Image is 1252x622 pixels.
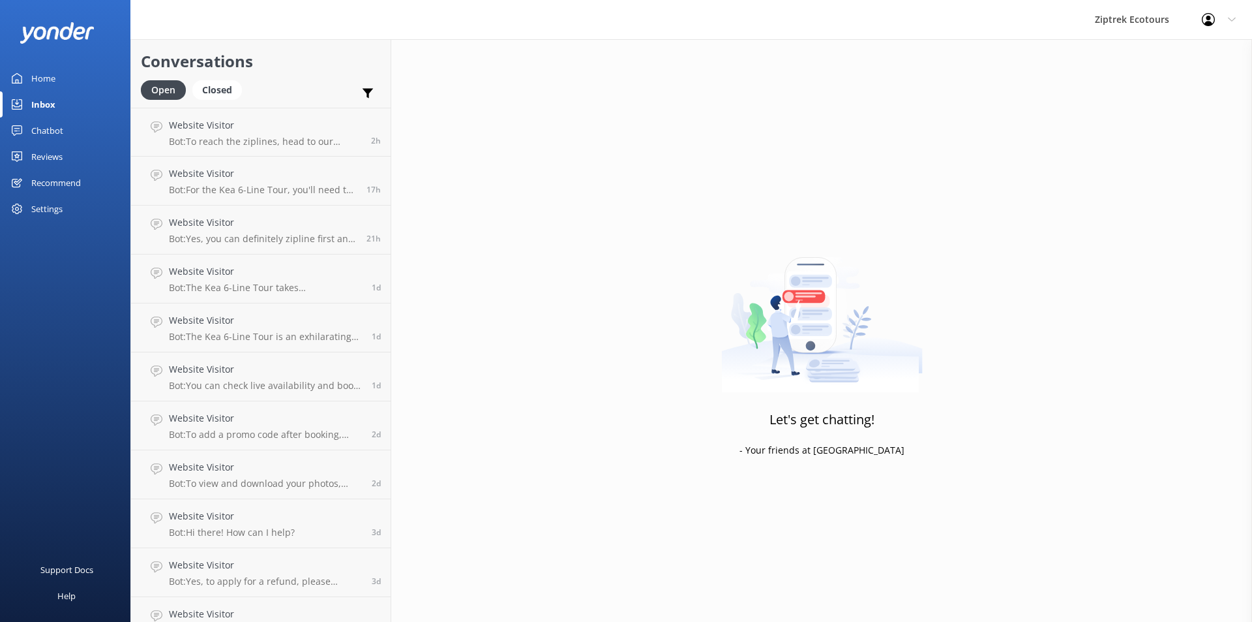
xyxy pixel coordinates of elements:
a: Website VisitorBot:The Kea 6-Line Tour takes approximately 2.5 to 3 hours. It's an exhilarating a... [131,255,391,303]
h4: Website Visitor [169,509,295,523]
a: Website VisitorBot:You can check live availability and book your zipline tour online at [URL][DOM... [131,352,391,401]
span: Sep 18 2025 06:02pm (UTC +12:00) Pacific/Auckland [366,184,381,195]
h2: Conversations [141,49,381,74]
a: Website VisitorBot:Yes, to apply for a refund, please contact our Guest Services Team by emailing... [131,548,391,597]
h4: Website Visitor [169,558,362,572]
a: Closed [192,82,248,97]
p: - Your friends at [GEOGRAPHIC_DATA] [739,443,904,458]
div: Inbox [31,91,55,117]
h3: Let's get chatting! [769,409,874,430]
div: Home [31,65,55,91]
h4: Website Visitor [169,411,362,426]
h4: Website Visitor [169,607,362,621]
p: Bot: To view and download your photos, head over to the My Photos Page on our website and select ... [169,478,362,490]
span: Sep 17 2025 07:39am (UTC +12:00) Pacific/Auckland [372,478,381,489]
h4: Website Visitor [169,166,357,181]
span: Sep 17 2025 12:13pm (UTC +12:00) Pacific/Auckland [372,380,381,391]
p: Bot: You can check live availability and book your zipline tour online at [URL][DOMAIN_NAME]. Hav... [169,380,362,392]
a: Website VisitorBot:The Kea 6-Line Tour is an exhilarating adventure! You'll zip from treehouse to... [131,303,391,352]
a: Website VisitorBot:Hi there! How can I help?3d [131,499,391,548]
a: Website VisitorBot:Yes, you can definitely zipline first and then enjoy the luge in the afternoon... [131,206,391,255]
p: Bot: Yes, you can definitely zipline first and then enjoy the luge in the afternoon! Just make su... [169,233,357,245]
p: Bot: Yes, to apply for a refund, please contact our Guest Services Team by emailing [EMAIL_ADDRES... [169,576,362,587]
span: Sep 17 2025 09:23am (UTC +12:00) Pacific/Auckland [372,429,381,440]
div: Settings [31,196,63,222]
a: Open [141,82,192,97]
h4: Website Visitor [169,264,362,279]
div: Recommend [31,170,81,196]
div: Chatbot [31,117,63,144]
p: Bot: The Kea 6-Line Tour is an exhilarating adventure! You'll zip from treehouse to treehouse, gu... [169,331,362,343]
div: Support Docs [40,557,93,583]
a: Website VisitorBot:To view and download your photos, head over to the My Photos Page on our websi... [131,450,391,499]
span: Sep 19 2025 08:58am (UTC +12:00) Pacific/Auckland [371,135,381,146]
p: Bot: Hi there! How can I help? [169,527,295,538]
p: Bot: The Kea 6-Line Tour takes approximately 2.5 to 3 hours. It's an exhilarating adventure with ... [169,282,362,294]
span: Sep 18 2025 01:52pm (UTC +12:00) Pacific/Auckland [366,233,381,244]
img: artwork of a man stealing a conversation from at giant smartphone [721,230,923,393]
div: Reviews [31,144,63,170]
span: Sep 16 2025 06:06am (UTC +12:00) Pacific/Auckland [372,527,381,538]
div: Closed [192,80,242,100]
p: Bot: To reach the ziplines, head to our Treehouse at the top of [PERSON_NAME][GEOGRAPHIC_DATA]. Y... [169,136,361,148]
h4: Website Visitor [169,313,362,328]
div: Open [141,80,186,100]
div: Help [57,583,76,609]
h4: Website Visitor [169,215,357,230]
span: Sep 18 2025 06:50am (UTC +12:00) Pacific/Auckland [372,282,381,293]
span: Sep 17 2025 07:14pm (UTC +12:00) Pacific/Auckland [372,331,381,342]
h4: Website Visitor [169,460,362,474]
h4: Website Visitor [169,118,361,132]
span: Sep 15 2025 11:14pm (UTC +12:00) Pacific/Auckland [372,576,381,587]
a: Website VisitorBot:To reach the ziplines, head to our Treehouse at the top of [PERSON_NAME][GEOGR... [131,108,391,157]
p: Bot: To add a promo code after booking, please contact our Guest Services Team by emailing [EMAIL... [169,429,362,441]
h4: Website Visitor [169,362,362,377]
a: Website VisitorBot:For the Kea 6-Line Tour, you'll need to be comfortable with a steep 20-minute ... [131,157,391,206]
p: Bot: For the Kea 6-Line Tour, you'll need to be comfortable with a steep 20-minute downhill walk ... [169,184,357,196]
a: Website VisitorBot:To add a promo code after booking, please contact our Guest Services Team by e... [131,401,391,450]
img: yonder-white-logo.png [20,22,95,44]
